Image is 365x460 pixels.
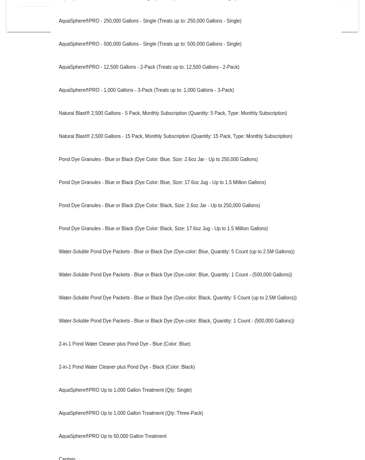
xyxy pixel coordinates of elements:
[51,102,341,125] div: Natural Blast® 2,500 Gallons - 5 Pack, Monthly Subscription (Quantity: 5 Pack, Type: Monthly Subs...
[51,56,341,79] div: AquaSphere®PRO - 12,500 Gallons - 2-Pack (Treats up to: 12,500 Gallons - 2-Pack)
[51,171,341,194] div: Pond Dye Granules - Blue or Black (Dye Color: Blue, Size: 17.6oz Jug - Up to 1.5 Million Gallons)
[51,425,341,448] div: AquaSphere®PRO Up to 50,000 Gallon Treatment
[51,217,341,240] div: Pond Dye Granules - Blue or Black (Dye Color: Black, Size: 17.6oz Jug - Up to 1.5 Million Gallons)
[51,286,341,310] div: Water-Soluble Pond Dye Packets - Blue or Black Dye (Dye-color: Black, Quantity: 5 Count (up to 2....
[51,240,341,263] div: Water-Soluble Pond Dye Packets - Blue or Black Dye (Dye-color: Blue, Quantity: 5 Count (up to 2.5...
[51,125,341,148] div: Natural Blast® 2,500 Gallons - 15 Pack, Monthly Subscription (Quantity: 15 Pack, Type: Monthly Su...
[51,33,341,56] div: AquaSphere®PRO - 500,000 Gallons - Single (Treats up to: 500,000 Gallons - Single)
[51,379,341,402] div: AquaSphere®PRO Up to 1,000 Gallon Treatment (Qty: Single)
[51,194,341,217] div: Pond Dye Granules - Blue or Black (Dye Color: Black, Size: 2.6oz Jar - Up to 250,000 Gallons)
[51,333,341,356] div: 2-in-1 Pond Water Cleaner plus Pond Dye - Blue (Color: Blue)
[51,310,341,333] div: Water-Soluble Pond Dye Packets - Blue or Black Dye (Dye-color: Black, Quantity: 1 Count - (500,00...
[51,10,341,33] div: AquaSphere®PRO - 250,000 Gallons - Single (Treats up to: 250,000 Gallons - Single)
[51,148,341,171] div: Pond Dye Granules - Blue or Black (Dye Color: Blue, Size: 2.6oz Jar - Up to 250,000 Gallons)
[51,356,341,379] div: 2-in-1 Pond Water Cleaner plus Pond Dye - Black (Color: Black)
[51,402,341,425] div: AquaSphere®PRO Up to 1,000 Gallon Treatment (Qty: Three-Pack)
[51,263,341,286] div: Water-Soluble Pond Dye Packets - Blue or Black Dye (Dye-color: Blue, Quantity: 1 Count - (500,000...
[51,79,341,102] div: AquaSphere®PRO - 1,000 Gallons - 3-Pack (Treats up to: 1,000 Gallons - 3-Pack)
